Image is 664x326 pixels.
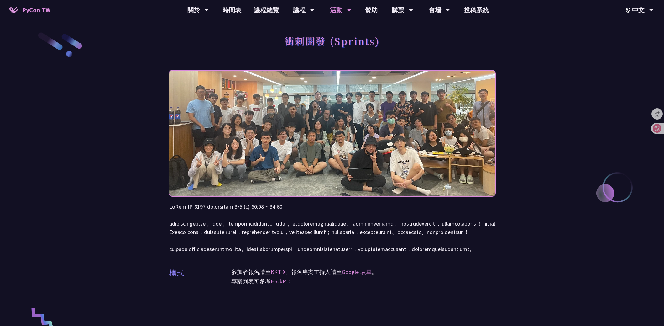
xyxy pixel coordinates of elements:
p: 模式 [169,267,184,279]
a: KKTIX [271,268,285,275]
p: 專案列表可參考 。 [231,277,495,286]
p: LoRem IP 6197 dolorsitam 3/5 (c) 60:98 ~ 34:60。 adipiscingelitse、doe、temporincididunt。utla，etdolo... [169,202,495,253]
h1: 衝刺開發 (Sprints) [285,31,380,50]
a: HackMD [271,278,290,285]
span: PyCon TW [22,5,50,15]
img: Photo of PyCon Taiwan Sprints [169,54,495,213]
img: Locale Icon [626,8,632,13]
p: 參加者報名請至 、報名專案主持人請至 。 [231,267,495,277]
a: PyCon TW [3,2,57,18]
img: Home icon of PyCon TW 2025 [9,7,19,13]
a: Google 表單 [342,268,372,275]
